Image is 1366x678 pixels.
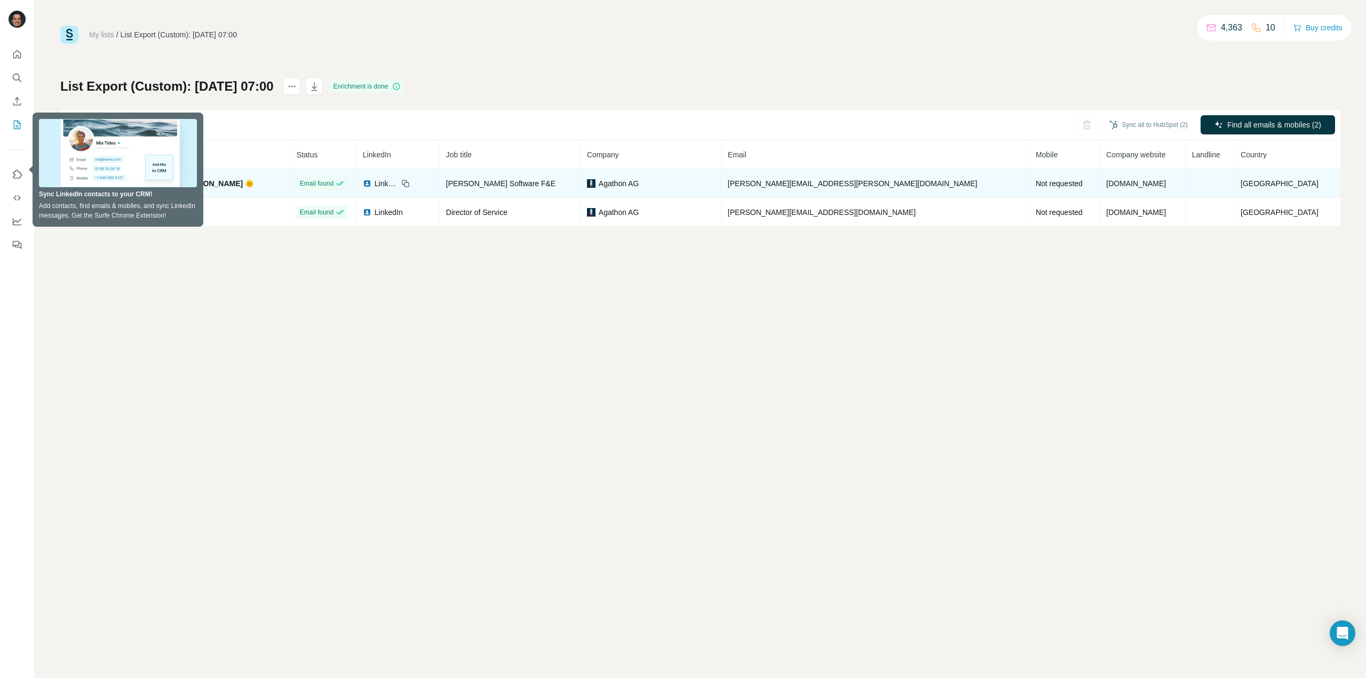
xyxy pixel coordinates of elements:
button: Quick start [9,45,26,64]
span: [PERSON_NAME] [115,207,178,218]
span: [PERSON_NAME] [PERSON_NAME] 🌞 [115,178,254,189]
button: Buy credits [1293,20,1343,35]
span: Email found [300,179,333,188]
button: Sync all to HubSpot (2) [1102,117,1195,133]
button: Feedback [9,235,26,254]
li: / [116,29,118,40]
div: Open Intercom Messenger [1330,620,1355,646]
span: Status [297,150,318,159]
span: LinkedIn [375,178,398,189]
span: Director of Service [446,208,507,217]
span: Email [728,150,746,159]
img: Surfe Logo [60,26,78,44]
div: List Export (Custom): [DATE] 07:00 [121,29,237,40]
span: [GEOGRAPHIC_DATA] [1241,208,1319,217]
img: Avatar [97,206,110,219]
button: actions [283,78,300,95]
a: My lists [89,30,114,39]
span: Not requested [1036,179,1083,188]
button: Enrich CSV [9,92,26,111]
span: Agathon AG [599,207,639,218]
button: Use Surfe on LinkedIn [9,165,26,184]
img: Avatar [9,11,26,28]
button: My lists [9,115,26,134]
span: Agathon AG [599,178,639,189]
span: LinkedIn [363,150,391,159]
span: Mobile [1036,150,1058,159]
img: LinkedIn logo [363,208,371,217]
p: 4,363 [1221,21,1242,34]
span: [GEOGRAPHIC_DATA] [1241,179,1319,188]
span: Job title [446,150,472,159]
button: Use Surfe API [9,188,26,208]
span: [PERSON_NAME] Software F&E [446,179,555,188]
img: LinkedIn logo [363,179,371,188]
span: [DOMAIN_NAME] [1106,179,1166,188]
span: Email found [300,208,333,217]
h1: List Export (Custom): [DATE] 07:00 [60,78,274,95]
img: company-logo [587,179,595,188]
button: Find all emails & mobiles (2) [1201,115,1335,134]
span: [PERSON_NAME][EMAIL_ADDRESS][DOMAIN_NAME] [728,208,916,217]
button: Search [9,68,26,87]
span: Landline [1192,150,1220,159]
span: Company [587,150,619,159]
div: Enrichment is done [330,80,404,93]
span: Not requested [1036,208,1083,217]
span: [PERSON_NAME][EMAIL_ADDRESS][PERSON_NAME][DOMAIN_NAME] [728,179,978,188]
span: Company website [1106,150,1165,159]
span: 2 Profiles [97,150,128,159]
span: LinkedIn [375,207,403,218]
img: company-logo [587,208,595,217]
span: Country [1241,150,1267,159]
button: Dashboard [9,212,26,231]
img: Avatar [97,177,110,190]
p: 10 [1266,21,1275,34]
span: Find all emails & mobiles (2) [1227,119,1321,130]
span: [DOMAIN_NAME] [1106,208,1166,217]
